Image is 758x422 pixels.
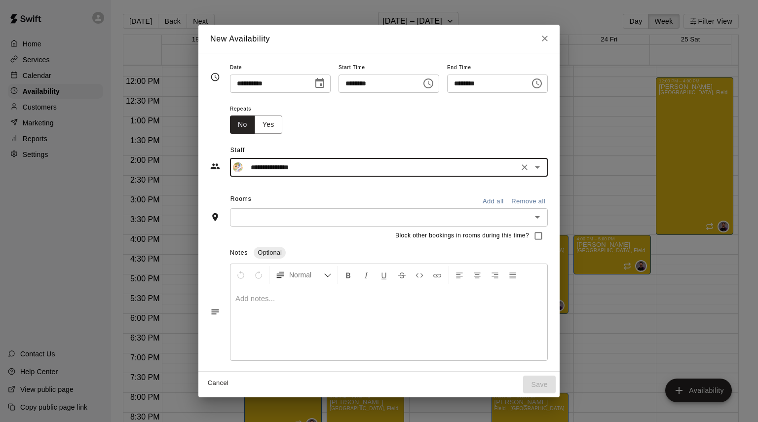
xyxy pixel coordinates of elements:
[230,103,290,116] span: Repeats
[230,115,255,134] button: No
[254,249,285,256] span: Optional
[210,161,220,171] svg: Staff
[469,266,486,284] button: Center Align
[289,270,324,280] span: Normal
[429,266,446,284] button: Insert Link
[230,143,548,158] span: Staff
[250,266,267,284] button: Redo
[418,74,438,93] button: Choose time, selected time is 6:00 PM
[340,266,357,284] button: Format Bold
[232,266,249,284] button: Undo
[509,194,548,209] button: Remove all
[310,74,330,93] button: Choose date, selected date is Oct 20, 2025
[536,30,554,47] button: Close
[233,162,243,172] img: Steven Hospital
[531,210,544,224] button: Open
[271,266,336,284] button: Formatting Options
[477,194,509,209] button: Add all
[210,307,220,317] svg: Notes
[210,33,270,45] h6: New Availability
[210,72,220,82] svg: Timing
[376,266,392,284] button: Format Underline
[202,376,234,391] button: Cancel
[230,115,282,134] div: outlined button group
[230,195,252,202] span: Rooms
[393,266,410,284] button: Format Strikethrough
[230,61,331,75] span: Date
[358,266,375,284] button: Format Italics
[395,231,529,241] span: Block other bookings in rooms during this time?
[487,266,503,284] button: Right Align
[230,249,248,256] span: Notes
[447,61,548,75] span: End Time
[411,266,428,284] button: Insert Code
[210,212,220,222] svg: Rooms
[339,61,439,75] span: Start Time
[527,74,547,93] button: Choose time, selected time is 7:00 PM
[531,160,544,174] button: Open
[504,266,521,284] button: Justify Align
[451,266,468,284] button: Left Align
[255,115,282,134] button: Yes
[518,160,531,174] button: Clear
